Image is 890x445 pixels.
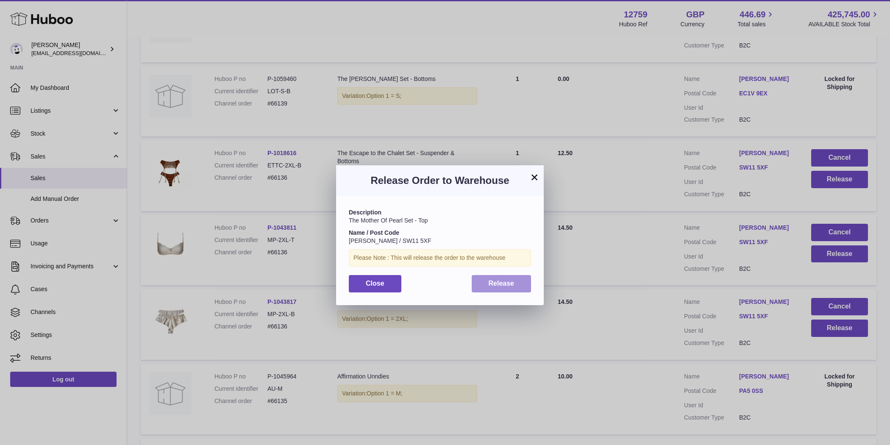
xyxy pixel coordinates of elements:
strong: Description [349,209,381,216]
span: The Mother Of Pearl Set - Top [349,217,428,224]
span: Close [366,280,384,287]
button: Release [472,275,531,292]
strong: Name / Post Code [349,229,399,236]
div: Please Note : This will release the order to the warehouse [349,249,531,267]
span: [PERSON_NAME] / SW11 5XF [349,237,431,244]
button: × [529,172,540,182]
span: Release [489,280,515,287]
button: Close [349,275,401,292]
h3: Release Order to Warehouse [349,174,531,187]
